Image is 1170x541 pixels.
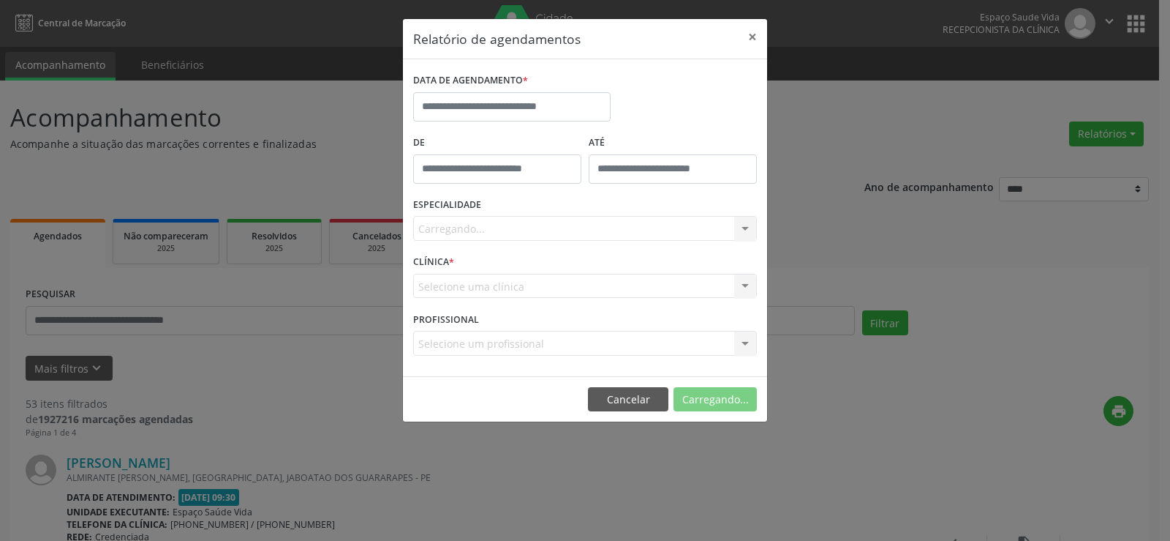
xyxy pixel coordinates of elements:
[413,194,481,217] label: ESPECIALIDADE
[588,387,668,412] button: Cancelar
[413,70,528,92] label: DATA DE AGENDAMENTO
[673,387,757,412] button: Carregando...
[738,19,767,55] button: Close
[413,132,581,154] label: De
[413,29,581,48] h5: Relatório de agendamentos
[589,132,757,154] label: ATÉ
[413,251,454,274] label: CLÍNICA
[413,308,479,331] label: PROFISSIONAL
